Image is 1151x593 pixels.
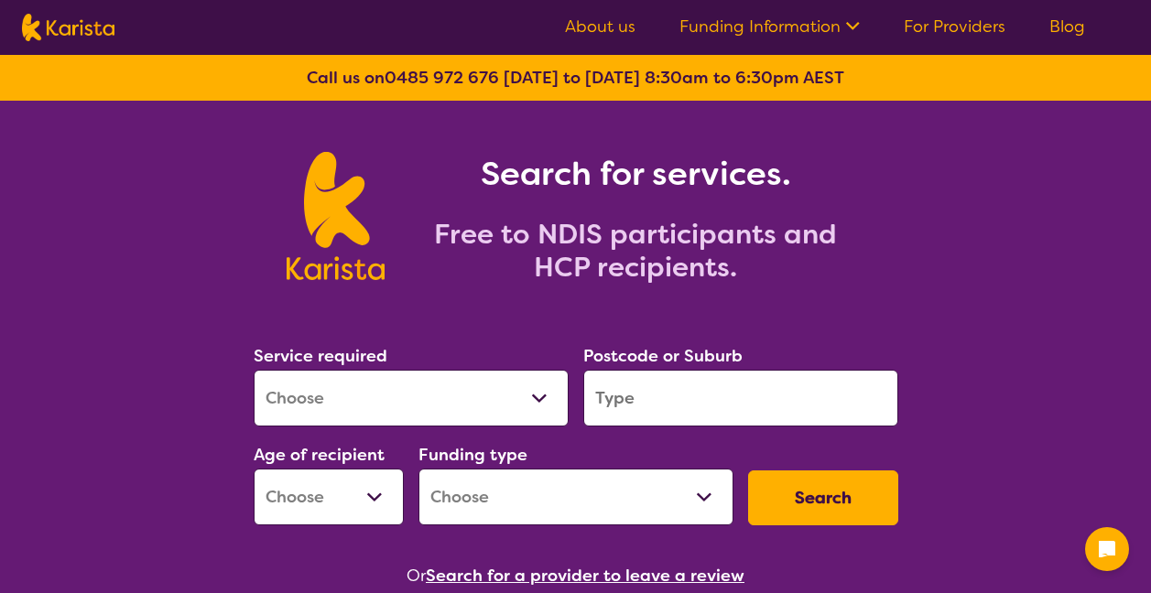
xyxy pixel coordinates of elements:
[565,16,635,38] a: About us
[307,67,844,89] b: Call us on [DATE] to [DATE] 8:30am to 6:30pm AEST
[426,562,744,589] button: Search for a provider to leave a review
[254,345,387,367] label: Service required
[748,470,898,525] button: Search
[407,562,426,589] span: Or
[385,67,499,89] a: 0485 972 676
[583,345,743,367] label: Postcode or Suburb
[22,14,114,41] img: Karista logo
[254,444,385,466] label: Age of recipient
[583,370,898,426] input: Type
[1049,16,1085,38] a: Blog
[407,218,864,284] h2: Free to NDIS participants and HCP recipients.
[679,16,860,38] a: Funding Information
[287,152,385,280] img: Karista logo
[418,444,527,466] label: Funding type
[904,16,1005,38] a: For Providers
[407,152,864,196] h1: Search for services.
